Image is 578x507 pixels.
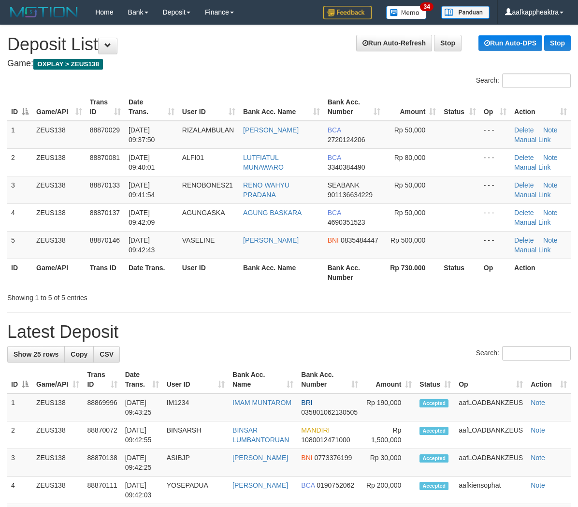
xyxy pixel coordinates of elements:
[239,93,324,121] th: Bank Acc. Name: activate to sort column ascending
[32,477,83,504] td: ZEUS138
[243,209,302,217] a: AGUNG BASKARA
[163,366,229,393] th: User ID: activate to sort column ascending
[301,426,330,434] span: MANDIRI
[480,203,510,231] td: - - -
[394,209,426,217] span: Rp 50,000
[502,346,571,361] input: Search:
[86,259,125,286] th: Trans ID
[232,399,291,406] a: IMAM MUNTAROM
[121,421,163,449] td: [DATE] 09:42:55
[7,35,571,54] h1: Deposit List
[232,454,288,462] a: [PERSON_NAME]
[440,93,479,121] th: Status: activate to sort column ascending
[163,449,229,477] td: ASIBJP
[543,126,558,134] a: Note
[386,6,427,19] img: Button%20Memo.svg
[83,477,121,504] td: 88870111
[514,163,551,171] a: Manual Link
[129,154,155,171] span: [DATE] 09:40:01
[434,35,462,51] a: Stop
[90,181,120,189] span: 88870133
[514,154,534,161] a: Delete
[129,181,155,199] span: [DATE] 09:41:54
[328,191,373,199] span: Copy 901136634229 to clipboard
[100,350,114,358] span: CSV
[129,126,155,144] span: [DATE] 09:37:50
[544,35,571,51] a: Stop
[163,477,229,504] td: YOSEPADUA
[32,259,86,286] th: Game/API
[7,121,32,149] td: 1
[125,93,178,121] th: Date Trans.: activate to sort column ascending
[531,454,545,462] a: Note
[7,477,32,504] td: 4
[416,366,455,393] th: Status: activate to sort column ascending
[480,148,510,176] td: - - -
[362,366,416,393] th: Amount: activate to sort column ascending
[83,366,121,393] th: Trans ID: activate to sort column ascending
[32,366,83,393] th: Game/API: activate to sort column ascending
[455,366,527,393] th: Op: activate to sort column ascending
[232,426,289,444] a: BINSAR LUMBANTORUAN
[7,203,32,231] td: 4
[129,236,155,254] span: [DATE] 09:42:43
[328,126,341,134] span: BCA
[455,449,527,477] td: aafLOADBANKZEUS
[7,289,233,303] div: Showing 1 to 5 of 5 entries
[394,154,426,161] span: Rp 80,000
[297,366,362,393] th: Bank Acc. Number: activate to sort column ascending
[480,231,510,259] td: - - -
[531,426,545,434] a: Note
[341,236,378,244] span: Copy 0835484447 to clipboard
[394,181,426,189] span: Rp 50,000
[125,259,178,286] th: Date Trans.
[32,393,83,421] td: ZEUS138
[455,421,527,449] td: aafLOADBANKZEUS
[7,449,32,477] td: 3
[514,246,551,254] a: Manual Link
[121,393,163,421] td: [DATE] 09:43:25
[182,236,215,244] span: VASELINE
[514,209,534,217] a: Delete
[129,209,155,226] span: [DATE] 09:42:09
[7,346,65,362] a: Show 25 rows
[480,93,510,121] th: Op: activate to sort column ascending
[543,209,558,217] a: Note
[32,449,83,477] td: ZEUS138
[543,236,558,244] a: Note
[356,35,432,51] a: Run Auto-Refresh
[476,73,571,88] label: Search:
[323,6,372,19] img: Feedback.jpg
[32,231,86,259] td: ZEUS138
[531,399,545,406] a: Note
[7,93,32,121] th: ID: activate to sort column descending
[182,181,233,189] span: RENOBONES21
[32,93,86,121] th: Game/API: activate to sort column ascending
[514,136,551,144] a: Manual Link
[419,454,448,463] span: Accepted
[7,59,571,69] h4: Game:
[163,393,229,421] td: IM1234
[86,93,125,121] th: Trans ID: activate to sort column ascending
[121,449,163,477] td: [DATE] 09:42:25
[7,259,32,286] th: ID
[390,236,425,244] span: Rp 500,000
[33,59,103,70] span: OXPLAY > ZEUS138
[83,449,121,477] td: 88870138
[243,236,299,244] a: [PERSON_NAME]
[178,93,239,121] th: User ID: activate to sort column ascending
[324,259,385,286] th: Bank Acc. Number
[83,421,121,449] td: 88870072
[514,191,551,199] a: Manual Link
[7,393,32,421] td: 1
[71,350,87,358] span: Copy
[121,366,163,393] th: Date Trans.: activate to sort column ascending
[384,93,440,121] th: Amount: activate to sort column ascending
[543,154,558,161] a: Note
[362,393,416,421] td: Rp 190,000
[301,481,315,489] span: BCA
[178,259,239,286] th: User ID
[93,346,120,362] a: CSV
[7,148,32,176] td: 2
[362,477,416,504] td: Rp 200,000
